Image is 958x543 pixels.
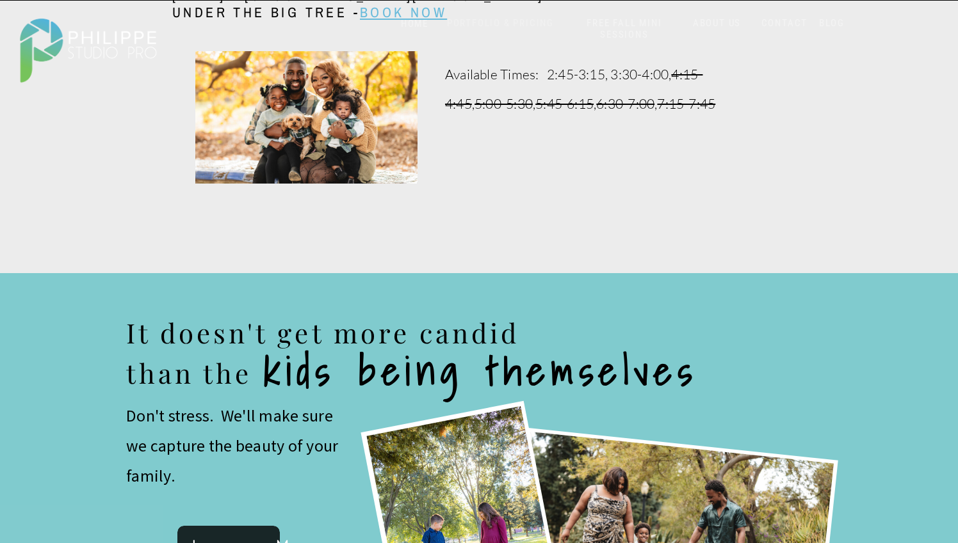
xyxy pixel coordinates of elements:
a: ABOUT US [690,17,744,29]
strike: 5:45-6:15 [535,95,594,112]
a: FREE FALL MINI SESSIONS [571,17,678,41]
a: Book Now [360,3,447,22]
a: HOME [387,18,442,30]
a: PORTFOLIO & PRICING [442,17,559,29]
b: kids being themselves [264,339,697,402]
a: CONTACT [758,17,811,29]
strike: 5:00-5:30 [475,95,533,112]
p: Don't stress. We'll make sure we capture the beauty of your family. [126,401,353,492]
a: BLOG [816,17,848,29]
strike: 7:15-7:45 [657,95,715,112]
div: Available Times: 2:45-3:15, 3:30-4:00, , , , , [445,59,733,118]
strike: 6:30-7:00 [596,95,654,112]
h2: It doesn't get more candid than the [126,313,535,407]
